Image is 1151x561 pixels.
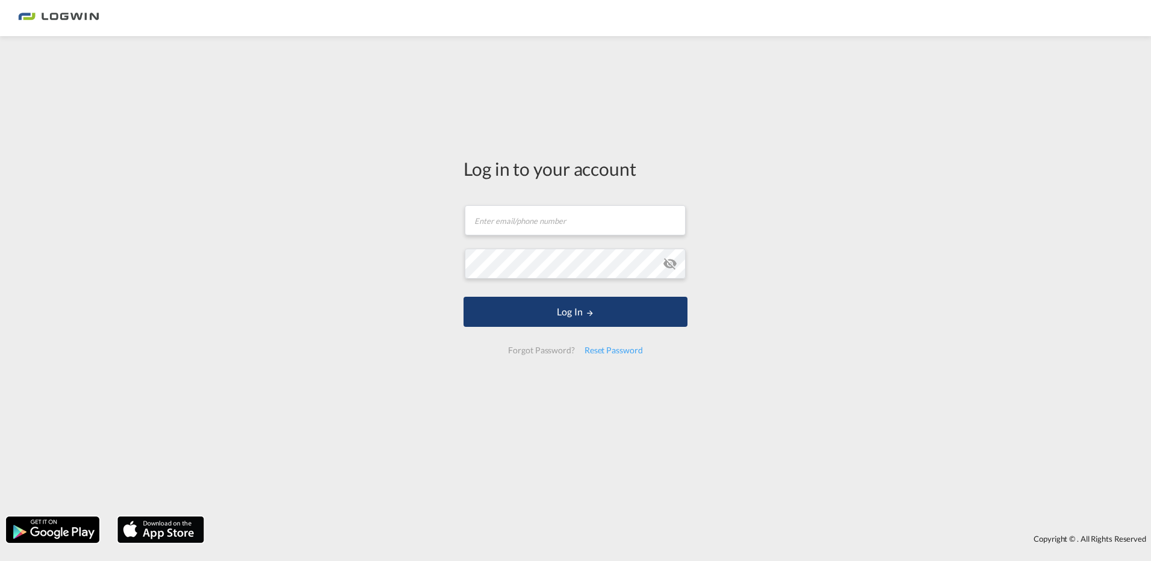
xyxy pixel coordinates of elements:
img: bc73a0e0d8c111efacd525e4c8ad7d32.png [18,5,99,32]
div: Forgot Password? [503,339,579,361]
div: Copyright © . All Rights Reserved [210,528,1151,549]
div: Log in to your account [464,156,687,181]
img: google.png [5,515,101,544]
md-icon: icon-eye-off [663,256,677,271]
img: apple.png [116,515,205,544]
input: Enter email/phone number [465,205,686,235]
div: Reset Password [580,339,648,361]
button: LOGIN [464,297,687,327]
